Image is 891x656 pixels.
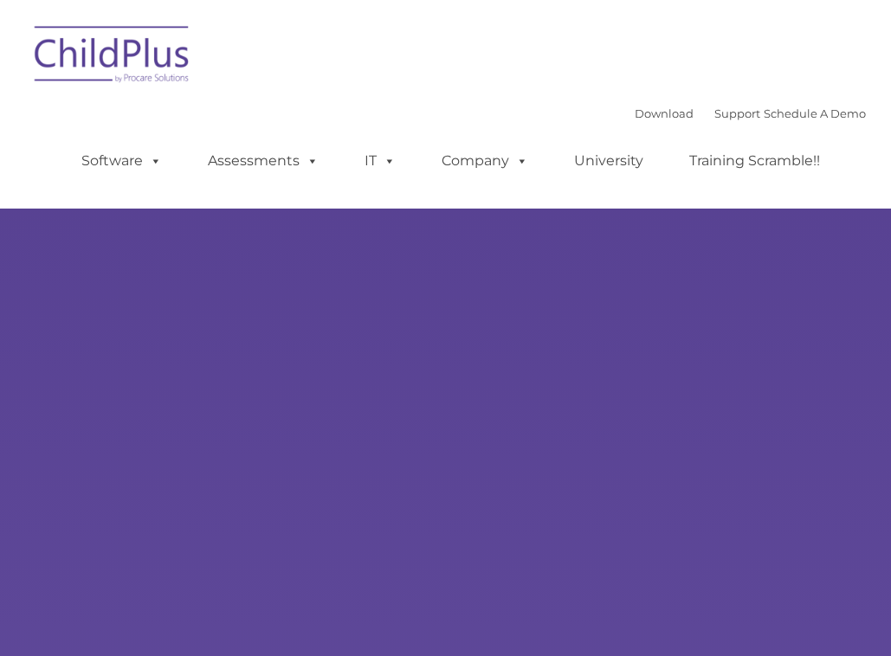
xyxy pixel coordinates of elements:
a: University [557,144,661,178]
a: Training Scramble!! [672,144,837,178]
a: Support [714,106,760,120]
a: Assessments [190,144,336,178]
a: Software [64,144,179,178]
font: | [635,106,866,120]
a: Company [424,144,546,178]
a: Download [635,106,694,120]
a: Schedule A Demo [764,106,866,120]
a: IT [347,144,413,178]
img: ChildPlus by Procare Solutions [26,14,199,100]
